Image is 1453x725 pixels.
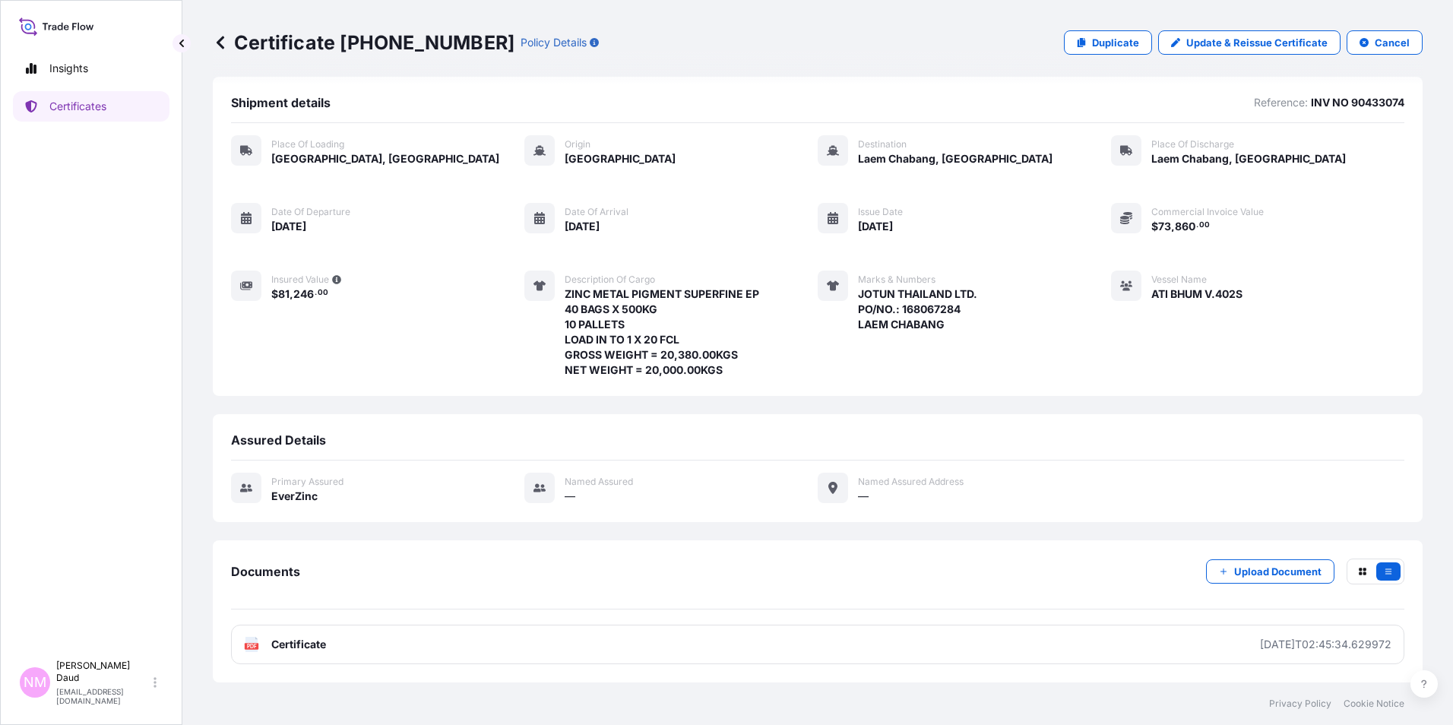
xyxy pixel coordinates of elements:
[1151,221,1158,232] span: $
[1206,559,1334,584] button: Upload Document
[565,274,655,286] span: Description of cargo
[24,675,46,690] span: NM
[1196,223,1198,228] span: .
[271,289,278,299] span: $
[1186,35,1328,50] p: Update & Reissue Certificate
[49,99,106,114] p: Certificates
[1158,30,1341,55] a: Update & Reissue Certificate
[247,644,257,649] text: PDF
[231,432,326,448] span: Assured Details
[858,274,935,286] span: Marks & Numbers
[858,151,1053,166] span: Laem Chabang, [GEOGRAPHIC_DATA]
[1151,206,1264,218] span: Commercial Invoice Value
[231,625,1404,664] a: PDFCertificate[DATE]T02:45:34.629972
[271,219,306,234] span: [DATE]
[271,637,326,652] span: Certificate
[565,151,676,166] span: [GEOGRAPHIC_DATA]
[1092,35,1139,50] p: Duplicate
[565,138,590,150] span: Origin
[13,91,169,122] a: Certificates
[858,219,893,234] span: [DATE]
[1260,637,1391,652] div: [DATE]T02:45:34.629972
[1151,287,1242,302] span: ATI BHUM V.402S
[1158,221,1171,232] span: 73
[271,489,318,504] span: EverZinc
[271,476,343,488] span: Primary assured
[1199,223,1210,228] span: 00
[1151,151,1346,166] span: Laem Chabang, [GEOGRAPHIC_DATA]
[318,290,328,296] span: 00
[290,289,293,299] span: ,
[1311,95,1404,110] p: INV NO 90433074
[858,476,964,488] span: Named Assured Address
[1151,274,1207,286] span: Vessel Name
[1151,138,1234,150] span: Place of discharge
[315,290,317,296] span: .
[1254,95,1308,110] p: Reference:
[1347,30,1423,55] button: Cancel
[565,206,628,218] span: Date of arrival
[565,219,600,234] span: [DATE]
[271,206,350,218] span: Date of departure
[1234,564,1322,579] p: Upload Document
[858,206,903,218] span: Issue Date
[1269,698,1331,710] a: Privacy Policy
[13,53,169,84] a: Insights
[1171,221,1175,232] span: ,
[565,476,633,488] span: Named Assured
[293,289,314,299] span: 246
[565,287,761,378] span: ZINC METAL PIGMENT SUPERFINE EP 40 BAGS X 500KG 10 PALLETS LOAD IN TO 1 X 20 FCL GROSS WEIGHT = 2...
[278,289,290,299] span: 81
[1375,35,1410,50] p: Cancel
[1175,221,1195,232] span: 860
[56,687,150,705] p: [EMAIL_ADDRESS][DOMAIN_NAME]
[1064,30,1152,55] a: Duplicate
[271,274,329,286] span: Insured Value
[858,138,907,150] span: Destination
[271,151,499,166] span: [GEOGRAPHIC_DATA], [GEOGRAPHIC_DATA]
[213,30,514,55] p: Certificate [PHONE_NUMBER]
[49,61,88,76] p: Insights
[858,287,977,332] span: JOTUN THAILAND LTD. PO/NO.: 168067284 LAEM CHABANG
[858,489,869,504] span: —
[231,564,300,579] span: Documents
[521,35,587,50] p: Policy Details
[1344,698,1404,710] a: Cookie Notice
[271,138,344,150] span: Place of Loading
[565,489,575,504] span: —
[56,660,150,684] p: [PERSON_NAME] Daud
[231,95,331,110] span: Shipment details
